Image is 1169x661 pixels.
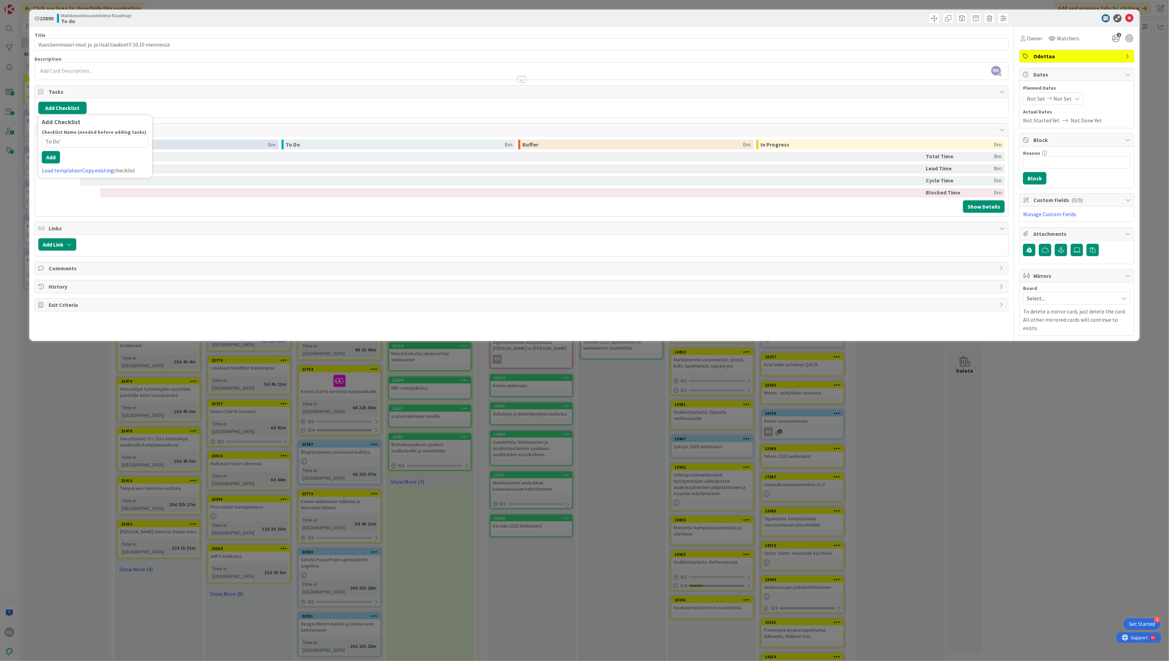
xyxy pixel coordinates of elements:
[38,238,76,251] button: Add Link
[42,119,149,126] div: Add Checklist
[1129,621,1155,628] div: Get Started
[1023,116,1060,124] span: Not Started Yet
[505,140,512,149] div: 8m
[760,140,994,149] div: In Progress
[926,176,964,186] div: Cycle Time
[1057,34,1079,42] span: Watchers
[1033,272,1122,280] span: Mirrors
[1053,94,1072,103] span: Not Set
[35,56,61,62] span: Description
[42,166,149,174] div: or checklist
[42,140,268,149] div: Backlog
[1154,617,1160,623] div: 3
[1071,197,1083,203] span: ( 0/0 )
[1117,33,1121,37] span: 1
[966,176,1002,186] div: 0m
[49,88,996,96] span: Tasks
[35,3,38,8] div: 9+
[35,14,53,22] span: ID
[1033,230,1122,238] span: Attachments
[1071,116,1102,124] span: Not Done Yet
[268,140,276,149] div: 0m
[49,126,996,134] span: Metrics
[42,167,77,174] a: Load template
[14,1,31,9] span: Support
[1023,307,1131,332] p: To delete a mirror card, just delete the card. All other mirrored cards will continue to exists.
[49,224,996,232] span: Links
[38,102,87,114] button: Add Checklist
[522,140,743,149] div: Buffer
[42,129,146,135] label: Checklist Name (needed before adding tasks)
[49,301,996,309] span: Exit Criteria
[991,66,1001,76] span: RK
[1033,196,1122,204] span: Custom Fields
[286,140,505,149] div: To Do
[966,152,1002,161] div: 8m
[994,140,1002,149] div: 0m
[926,164,964,173] div: Lead Time
[1023,211,1076,218] a: Manage Custom Fields
[1027,293,1115,303] span: Select...
[61,13,131,18] span: Markkinointisuunnitelma Roadmap
[926,188,964,198] div: Blocked Time
[49,282,996,291] span: History
[743,140,750,149] div: 0m
[966,188,1002,198] div: 0m
[1023,286,1037,291] span: Board
[1023,84,1131,92] span: Planned Dates
[49,264,996,272] span: Comments
[40,15,53,22] b: 23890
[1123,618,1160,630] div: Open Get Started checklist, remaining modules: 3
[42,151,60,163] button: Add
[1033,136,1122,144] span: Block
[1023,150,1040,156] label: Reason
[963,200,1005,213] button: Show Details
[1033,52,1122,60] span: Odottaa
[1023,108,1131,116] span: Actual Dates
[1033,70,1122,79] span: Dates
[1027,34,1042,42] span: Owner
[1027,94,1045,103] span: Not Set
[82,167,114,174] a: Copy existing
[35,38,1009,51] input: type card name here...
[966,164,1002,173] div: 8m
[926,152,964,161] div: Total Time
[35,32,46,38] label: Title
[1023,172,1047,184] button: Block
[61,18,131,24] b: To do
